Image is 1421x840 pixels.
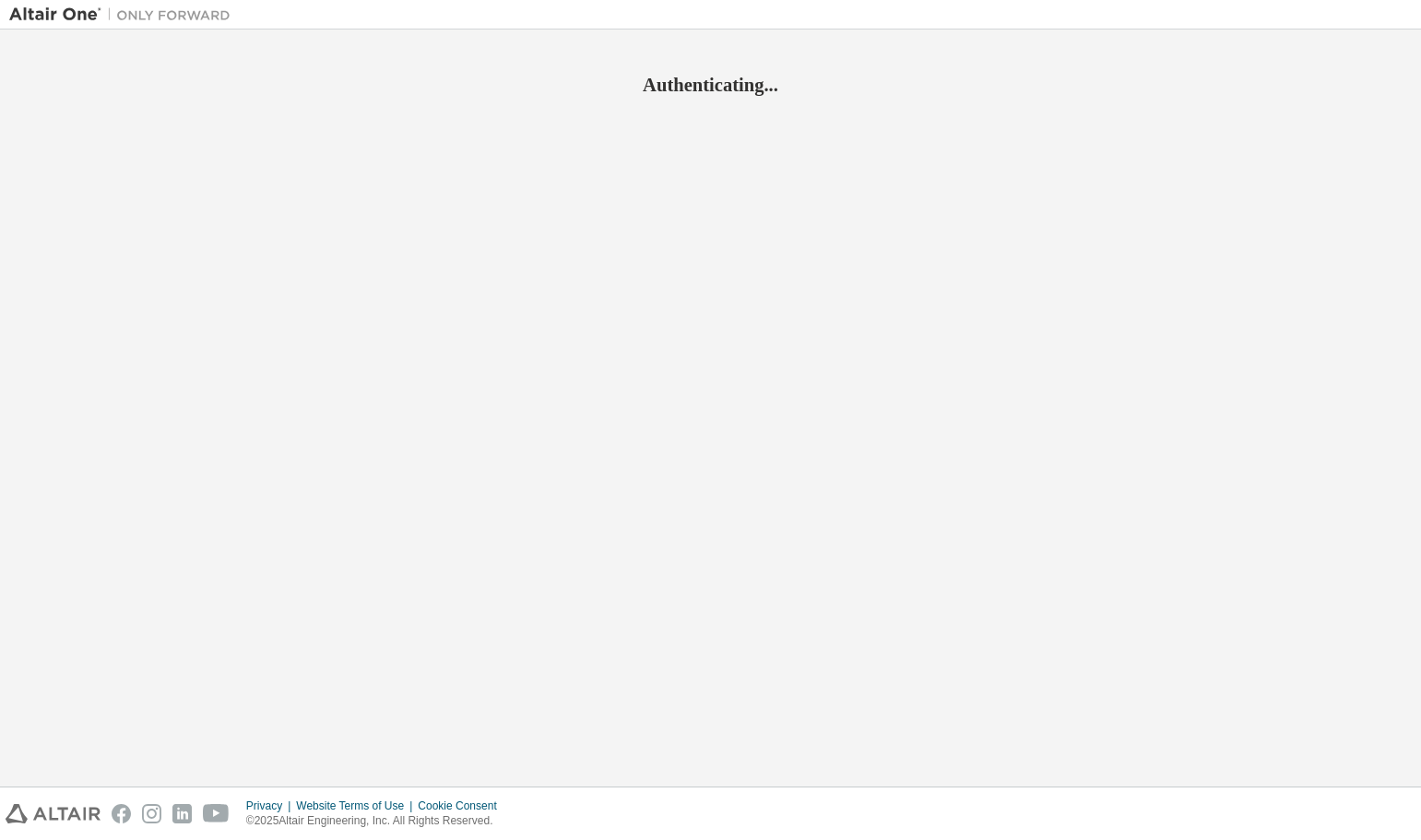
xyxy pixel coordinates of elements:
[246,813,508,829] p: © 2025 Altair Engineering, Inc. All Rights Reserved.
[6,804,101,823] img: altair_logo.svg
[9,6,240,24] img: Altair One
[172,804,192,823] img: linkedin.svg
[112,804,131,823] img: facebook.svg
[246,799,296,813] div: Privacy
[418,799,507,813] div: Cookie Consent
[142,804,161,823] img: instagram.svg
[296,799,418,813] div: Website Terms of Use
[203,804,230,823] img: youtube.svg
[9,73,1412,97] h2: Authenticating...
